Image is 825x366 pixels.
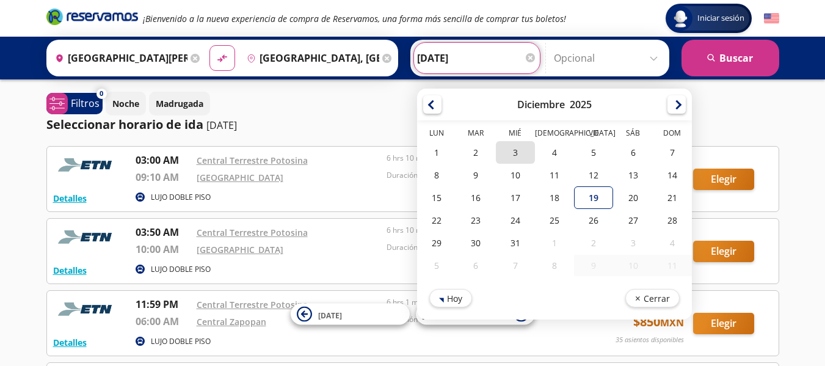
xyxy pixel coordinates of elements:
div: 23-Dic-25 [456,209,495,232]
button: [DATE] [291,304,410,325]
a: Central Zapopan [197,316,266,328]
p: 10:00 AM [136,242,191,257]
p: 09:10 AM [136,170,191,185]
div: 17-Dic-25 [495,186,534,209]
th: Sábado [613,128,652,141]
p: Noche [112,97,139,110]
a: [GEOGRAPHIC_DATA] [197,244,283,255]
div: 01-Ene-26 [534,232,573,254]
div: 19-Dic-25 [574,186,613,209]
button: Cerrar [625,289,679,307]
div: 30-Dic-25 [456,232,495,254]
div: 10-Ene-26 [613,255,652,276]
p: 6 hrs 1 min [387,297,571,308]
button: English [764,11,779,26]
div: 03-Dic-25 [495,141,534,164]
th: Miércoles [495,128,534,141]
a: Central Terrestre Potosina [197,299,308,310]
p: LUJO DOBLE PISO [151,192,211,203]
div: 2025 [570,98,592,111]
div: 06-Ene-26 [456,254,495,277]
img: RESERVAMOS [53,297,120,321]
div: 08-Ene-26 [534,254,573,277]
div: 20-Dic-25 [613,186,652,209]
span: [DATE] [318,310,342,320]
i: Brand Logo [46,7,138,26]
input: Buscar Origen [50,43,187,73]
div: 29-Dic-25 [417,232,456,254]
p: Filtros [71,96,100,111]
th: Domingo [652,128,691,141]
div: 26-Dic-25 [574,209,613,232]
p: 03:50 AM [136,225,191,240]
div: 28-Dic-25 [652,209,691,232]
em: ¡Bienvenido a la nueva experiencia de compra de Reservamos, una forma más sencilla de comprar tus... [143,13,566,24]
small: MXN [660,316,684,329]
p: 6 hrs 10 mins [387,225,571,236]
div: 18-Dic-25 [534,186,573,209]
p: [DATE] [206,118,237,133]
a: Brand Logo [46,7,138,29]
div: 11-Dic-25 [534,164,573,186]
button: Detalles [53,192,87,205]
a: Central Terrestre Potosina [197,155,308,166]
div: 10-Dic-25 [495,164,534,186]
div: 31-Dic-25 [495,232,534,254]
div: 07-Ene-26 [495,254,534,277]
p: LUJO DOBLE PISO [151,336,211,347]
button: Hoy [429,289,472,307]
button: Detalles [53,336,87,349]
div: 22-Dic-25 [417,209,456,232]
div: 03-Ene-26 [613,232,652,254]
input: Opcional [554,43,663,73]
button: Elegir [693,313,754,334]
div: 07-Dic-25 [652,141,691,164]
img: RESERVAMOS [53,153,120,177]
p: 03:00 AM [136,153,191,167]
span: [DATE] [422,310,446,320]
button: Noche [106,92,146,115]
p: 11:59 PM [136,297,191,312]
div: 09-Ene-26 [574,255,613,276]
button: 0Filtros [46,93,103,114]
span: $ 850 [633,313,684,331]
div: 01-Dic-25 [417,141,456,164]
div: 27-Dic-25 [613,209,652,232]
div: 12-Dic-25 [574,164,613,186]
button: Elegir [693,169,754,190]
button: Elegir [693,241,754,262]
span: Iniciar sesión [692,12,749,24]
div: 13-Dic-25 [613,164,652,186]
div: 08-Dic-25 [417,164,456,186]
div: 14-Dic-25 [652,164,691,186]
p: 35 asientos disponibles [616,335,684,345]
div: 16-Dic-25 [456,186,495,209]
th: Martes [456,128,495,141]
div: 02-Ene-26 [574,232,613,254]
th: Lunes [417,128,456,141]
input: Elegir Fecha [417,43,537,73]
p: Seleccionar horario de ida [46,115,203,134]
div: Diciembre [517,98,565,111]
p: LUJO DOBLE PISO [151,264,211,275]
img: RESERVAMOS [53,225,120,249]
th: Viernes [574,128,613,141]
div: 25-Dic-25 [534,209,573,232]
p: Duración [387,242,571,253]
div: 09-Dic-25 [456,164,495,186]
div: 02-Dic-25 [456,141,495,164]
div: 21-Dic-25 [652,186,691,209]
button: Madrugada [149,92,210,115]
div: 24-Dic-25 [495,209,534,232]
div: 04-Ene-26 [652,232,691,254]
div: 06-Dic-25 [613,141,652,164]
p: 6 hrs 10 mins [387,153,571,164]
div: 11-Ene-26 [652,255,691,276]
button: [DATE] [416,304,535,325]
div: 04-Dic-25 [534,141,573,164]
p: 06:00 AM [136,314,191,329]
p: Duración [387,170,571,181]
a: [GEOGRAPHIC_DATA] [197,172,283,183]
div: 05-Ene-26 [417,254,456,277]
p: Madrugada [156,97,203,110]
